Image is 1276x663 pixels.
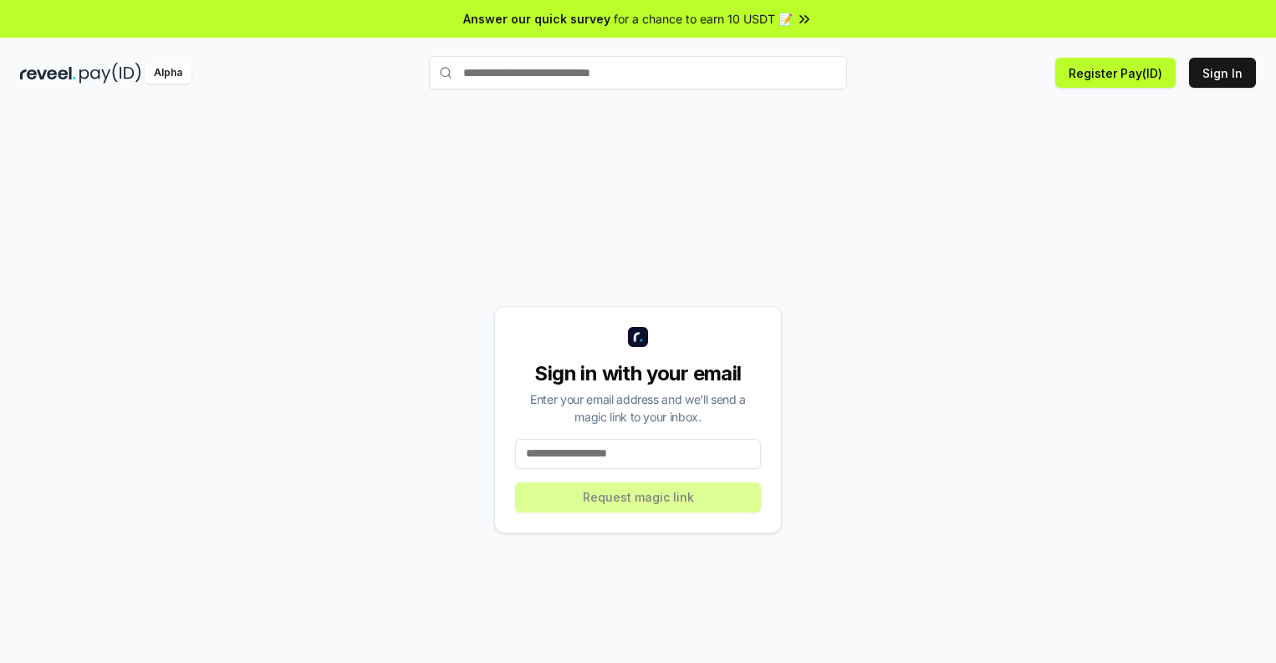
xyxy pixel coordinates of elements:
span: Answer our quick survey [463,10,610,28]
img: logo_small [628,327,648,347]
div: Alpha [145,63,191,84]
img: reveel_dark [20,63,76,84]
div: Sign in with your email [515,360,761,387]
div: Enter your email address and we’ll send a magic link to your inbox. [515,390,761,426]
button: Register Pay(ID) [1055,58,1176,88]
span: for a chance to earn 10 USDT 📝 [614,10,793,28]
img: pay_id [79,63,141,84]
button: Sign In [1189,58,1256,88]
